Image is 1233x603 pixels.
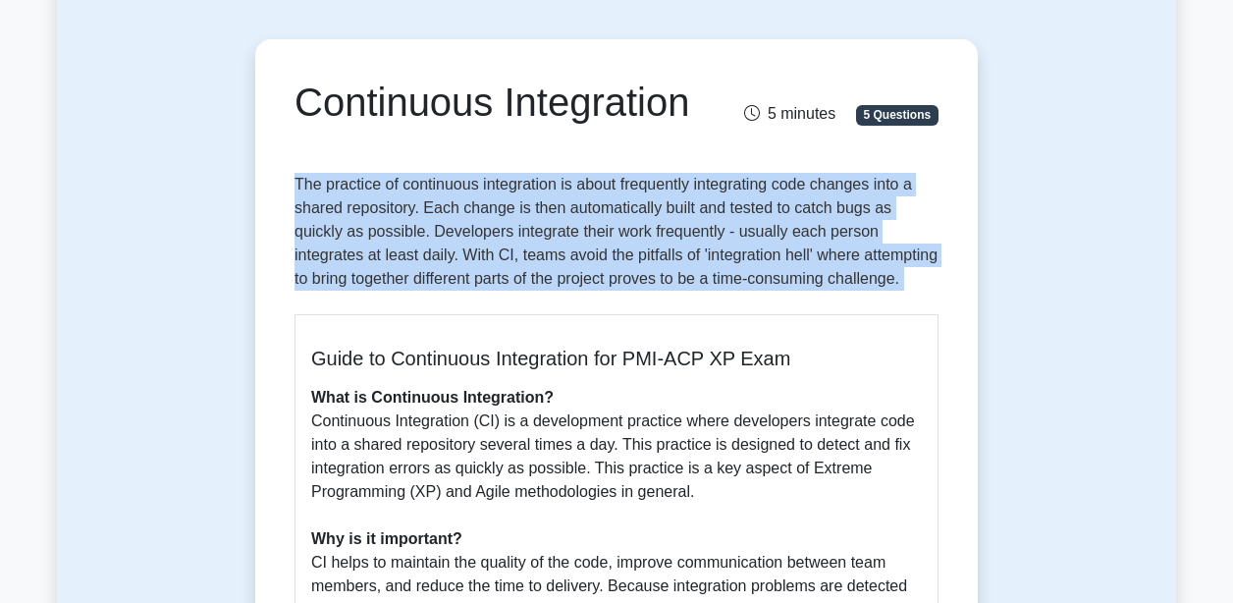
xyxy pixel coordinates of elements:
span: 5 Questions [856,105,938,125]
h5: Guide to Continuous Integration for PMI-ACP XP Exam [311,347,922,370]
h1: Continuous Integration [295,79,716,126]
b: What is Continuous Integration? [311,389,554,406]
b: Why is it important? [311,530,462,547]
p: The practice of continuous integration is about frequently integrating code changes into a shared... [295,173,938,299]
span: 5 minutes [744,105,835,122]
